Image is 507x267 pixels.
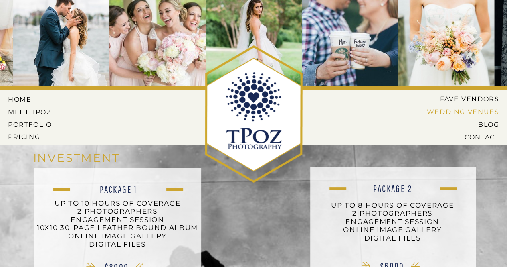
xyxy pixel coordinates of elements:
[8,96,44,103] a: HOME
[414,108,499,115] a: Wedding Venues
[420,121,499,128] a: BLOG
[433,95,499,102] a: Fave Vendors
[8,133,54,140] a: Pricing
[312,201,473,253] p: up to 8 hours of coverage 2 photographers engagement session online image gallery digital files
[33,151,142,166] h1: INVESTMENT
[8,108,52,116] a: MEET tPoz
[436,133,499,141] a: CONTACT
[36,199,200,259] p: UP TO 10 HOURS OF COVERAGE 2 PHOTOGRAPHERS ENGAGEMENT SESSION 10X10 30-PAGE LEATHER BOUND ALBUM O...
[52,184,186,194] h2: Package 1
[8,121,54,128] a: PORTFOLIO
[326,183,460,193] h2: Package 2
